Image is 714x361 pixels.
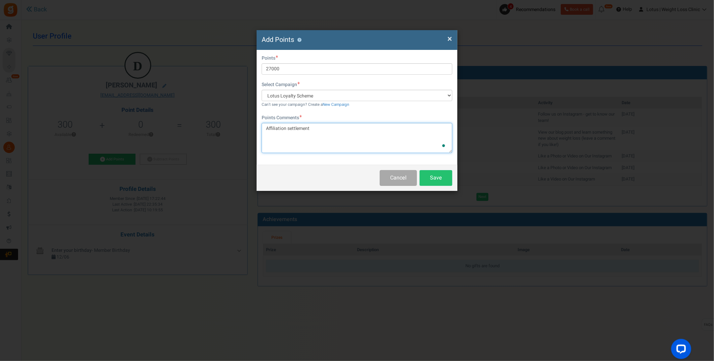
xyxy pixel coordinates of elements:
a: New Campaign [323,102,349,107]
label: Points [262,55,278,62]
textarea: To enrich screen reader interactions, please activate Accessibility in Grammarly extension settings [262,123,452,153]
span: × [447,32,452,45]
small: Can't see your campaign? Create a [262,102,349,107]
button: Save [420,170,452,186]
label: Select Campaign [262,81,300,88]
span: Add Points [262,35,294,45]
button: ? [297,38,302,42]
label: Points Comments [262,115,302,121]
button: Cancel [380,170,417,186]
